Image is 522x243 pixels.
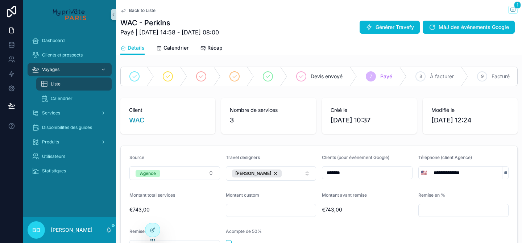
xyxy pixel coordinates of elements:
[492,73,510,80] span: Facturé
[230,106,307,114] span: Nombre de services
[129,192,175,198] span: Montant total services
[431,115,509,125] span: [DATE] 12:24
[431,106,509,114] span: Modifié le
[129,229,155,234] span: Remise en €
[370,74,372,79] span: 7
[508,6,518,15] button: 1
[226,155,260,160] span: Travel designers
[430,73,454,80] span: À facturer
[120,28,219,37] span: Payé | [DATE] 14:58 - [DATE] 08:00
[156,41,188,56] a: Calendrier
[129,8,156,13] span: Back to Liste
[311,73,343,80] span: Devis envoyé
[36,92,112,105] a: Calendrier
[418,155,472,160] span: Téléphone (client Agence)
[331,115,408,125] span: [DATE] 10:37
[226,166,316,181] button: Select Button
[419,74,422,79] span: 8
[28,164,112,177] a: Statistiques
[28,63,112,76] a: Voyages
[376,24,414,31] span: Générer Travefy
[423,21,515,34] button: MàJ des événements Google
[51,96,72,101] span: Calendrier
[129,106,207,114] span: Client
[419,166,429,179] button: Select Button
[322,155,389,160] span: Clients (pour événement Google)
[28,121,112,134] a: Disponibilités des guides
[53,9,86,20] img: App logo
[28,34,112,47] a: Dashboard
[42,67,59,72] span: Voyages
[129,155,144,160] span: Source
[129,115,144,125] a: WAC
[331,106,408,114] span: Créé le
[421,169,427,176] span: 🇺🇸
[322,192,367,198] span: Montant avant remise
[51,81,61,87] span: Liste
[42,139,59,145] span: Produits
[28,106,112,120] a: Services
[360,21,420,34] button: Générer Travefy
[42,38,65,43] span: Dashboard
[36,77,112,91] a: Liste
[128,44,145,51] span: Détails
[207,44,223,51] span: Récap
[32,226,41,234] span: BD
[481,74,484,79] span: 9
[120,41,145,55] a: Détails
[51,226,92,234] p: [PERSON_NAME]
[322,206,413,213] span: €743,00
[129,166,220,180] button: Select Button
[140,170,156,177] div: Agence
[226,229,262,234] span: Acompte de 50%
[23,29,116,187] div: scrollable content
[42,125,92,130] span: Disponibilités des guides
[163,44,188,51] span: Calendrier
[28,135,112,148] a: Produits
[28,49,112,62] a: Clients et prospects
[230,115,307,125] span: 3
[418,192,445,198] span: Remise en %
[129,206,220,213] span: €743,00
[120,18,219,28] h1: WAC - Perkins
[42,154,65,159] span: Utilisateurs
[439,24,509,31] span: MàJ des événements Google
[232,169,282,177] button: Unselect 14
[42,110,60,116] span: Services
[42,168,66,174] span: Statistiques
[120,8,156,13] a: Back to Liste
[226,192,259,198] span: Montant custom
[235,171,271,176] span: [PERSON_NAME]
[380,73,392,80] span: Payé
[200,41,223,56] a: Récap
[28,150,112,163] a: Utilisateurs
[42,52,83,58] span: Clients et prospects
[514,1,521,9] span: 1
